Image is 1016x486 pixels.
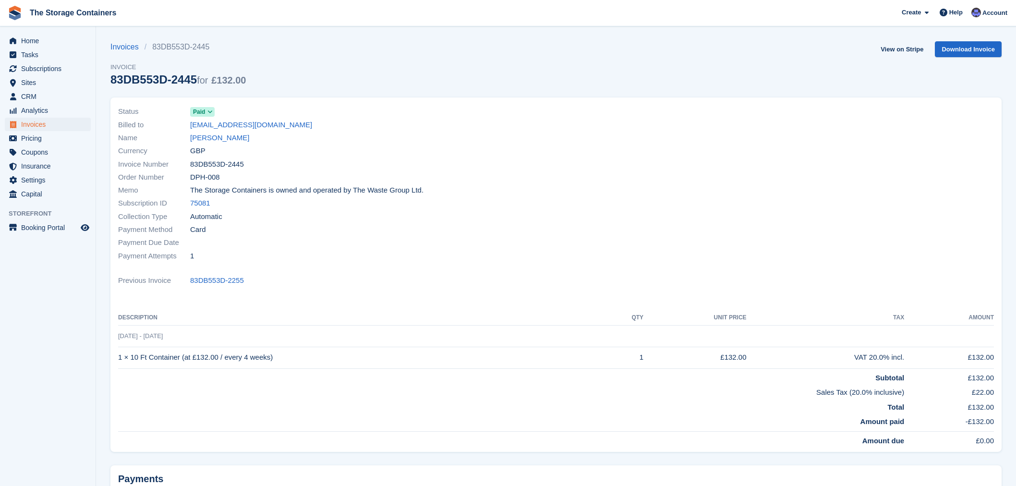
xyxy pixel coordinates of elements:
[904,368,994,383] td: £132.00
[5,104,91,117] a: menu
[21,146,79,159] span: Coupons
[862,437,905,445] strong: Amount due
[118,310,606,326] th: Description
[21,159,79,173] span: Insurance
[21,90,79,103] span: CRM
[110,41,246,53] nav: breadcrumbs
[110,41,145,53] a: Invoices
[118,185,190,196] span: Memo
[935,41,1002,57] a: Download Invoice
[197,75,208,85] span: for
[904,398,994,413] td: £132.00
[949,8,963,17] span: Help
[21,62,79,75] span: Subscriptions
[904,383,994,398] td: £22.00
[118,275,190,286] span: Previous Invoice
[747,352,905,363] div: VAT 20.0% incl.
[21,76,79,89] span: Sites
[190,146,206,157] span: GBP
[904,347,994,368] td: £132.00
[190,251,194,262] span: 1
[606,347,643,368] td: 1
[888,403,905,411] strong: Total
[860,417,905,425] strong: Amount paid
[5,159,91,173] a: menu
[5,118,91,131] a: menu
[118,347,606,368] td: 1 × 10 Ft Container (at £132.00 / every 4 weeks)
[5,132,91,145] a: menu
[190,198,210,209] a: 75081
[118,159,190,170] span: Invoice Number
[118,211,190,222] span: Collection Type
[5,76,91,89] a: menu
[21,187,79,201] span: Capital
[21,173,79,187] span: Settings
[875,374,904,382] strong: Subtotal
[190,120,312,131] a: [EMAIL_ADDRESS][DOMAIN_NAME]
[904,413,994,431] td: -£132.00
[190,211,222,222] span: Automatic
[5,173,91,187] a: menu
[904,310,994,326] th: Amount
[190,275,244,286] a: 83DB553D-2255
[110,62,246,72] span: Invoice
[5,221,91,234] a: menu
[21,34,79,48] span: Home
[190,224,206,235] span: Card
[904,431,994,446] td: £0.00
[118,251,190,262] span: Payment Attempts
[21,104,79,117] span: Analytics
[118,172,190,183] span: Order Number
[643,310,746,326] th: Unit Price
[5,48,91,61] a: menu
[5,62,91,75] a: menu
[118,332,163,340] span: [DATE] - [DATE]
[190,106,215,117] a: Paid
[190,185,423,196] span: The Storage Containers is owned and operated by The Waste Group Ltd.
[5,146,91,159] a: menu
[9,209,96,219] span: Storefront
[118,120,190,131] span: Billed to
[902,8,921,17] span: Create
[118,473,994,485] h2: Payments
[21,132,79,145] span: Pricing
[118,146,190,157] span: Currency
[118,106,190,117] span: Status
[5,34,91,48] a: menu
[877,41,927,57] a: View on Stripe
[110,73,246,86] div: 83DB553D-2445
[971,8,981,17] img: Dan Excell
[193,108,205,116] span: Paid
[606,310,643,326] th: QTY
[21,118,79,131] span: Invoices
[118,198,190,209] span: Subscription ID
[190,133,249,144] a: [PERSON_NAME]
[747,310,905,326] th: Tax
[5,90,91,103] a: menu
[21,221,79,234] span: Booking Portal
[118,383,904,398] td: Sales Tax (20.0% inclusive)
[21,48,79,61] span: Tasks
[118,133,190,144] span: Name
[5,187,91,201] a: menu
[190,172,220,183] span: DPH-008
[26,5,120,21] a: The Storage Containers
[643,347,746,368] td: £132.00
[211,75,246,85] span: £132.00
[190,159,244,170] span: 83DB553D-2445
[118,224,190,235] span: Payment Method
[8,6,22,20] img: stora-icon-8386f47178a22dfd0bd8f6a31ec36ba5ce8667c1dd55bd0f319d3a0aa187defe.svg
[79,222,91,233] a: Preview store
[982,8,1007,18] span: Account
[118,237,190,248] span: Payment Due Date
